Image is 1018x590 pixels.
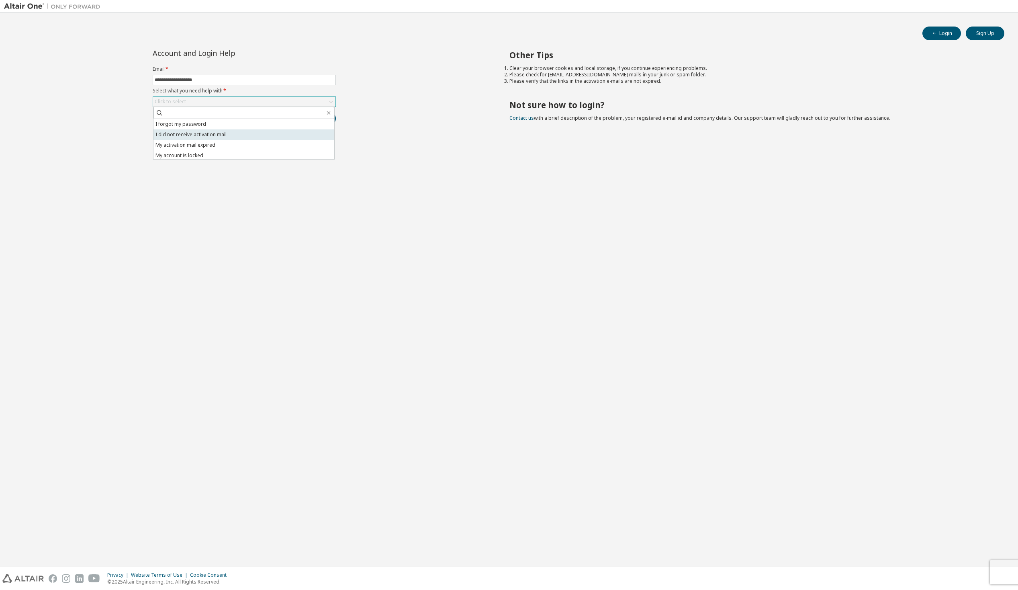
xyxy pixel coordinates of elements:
[2,574,44,583] img: altair_logo.svg
[75,574,84,583] img: linkedin.svg
[509,65,990,72] li: Clear your browser cookies and local storage, if you continue experiencing problems.
[62,574,70,583] img: instagram.svg
[4,2,104,10] img: Altair One
[155,98,186,105] div: Click to select
[509,50,990,60] h2: Other Tips
[190,572,231,578] div: Cookie Consent
[922,27,961,40] button: Login
[107,572,131,578] div: Privacy
[153,119,334,129] li: I forgot my password
[153,88,336,94] label: Select what you need help with
[966,27,1004,40] button: Sign Up
[153,50,299,56] div: Account and Login Help
[509,78,990,84] li: Please verify that the links in the activation e-mails are not expired.
[153,97,335,107] div: Click to select
[509,115,890,121] span: with a brief description of the problem, your registered e-mail id and company details. Our suppo...
[131,572,190,578] div: Website Terms of Use
[509,115,534,121] a: Contact us
[509,72,990,78] li: Please check for [EMAIL_ADDRESS][DOMAIN_NAME] mails in your junk or spam folder.
[509,100,990,110] h2: Not sure how to login?
[49,574,57,583] img: facebook.svg
[107,578,231,585] p: © 2025 Altair Engineering, Inc. All Rights Reserved.
[88,574,100,583] img: youtube.svg
[153,66,336,72] label: Email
